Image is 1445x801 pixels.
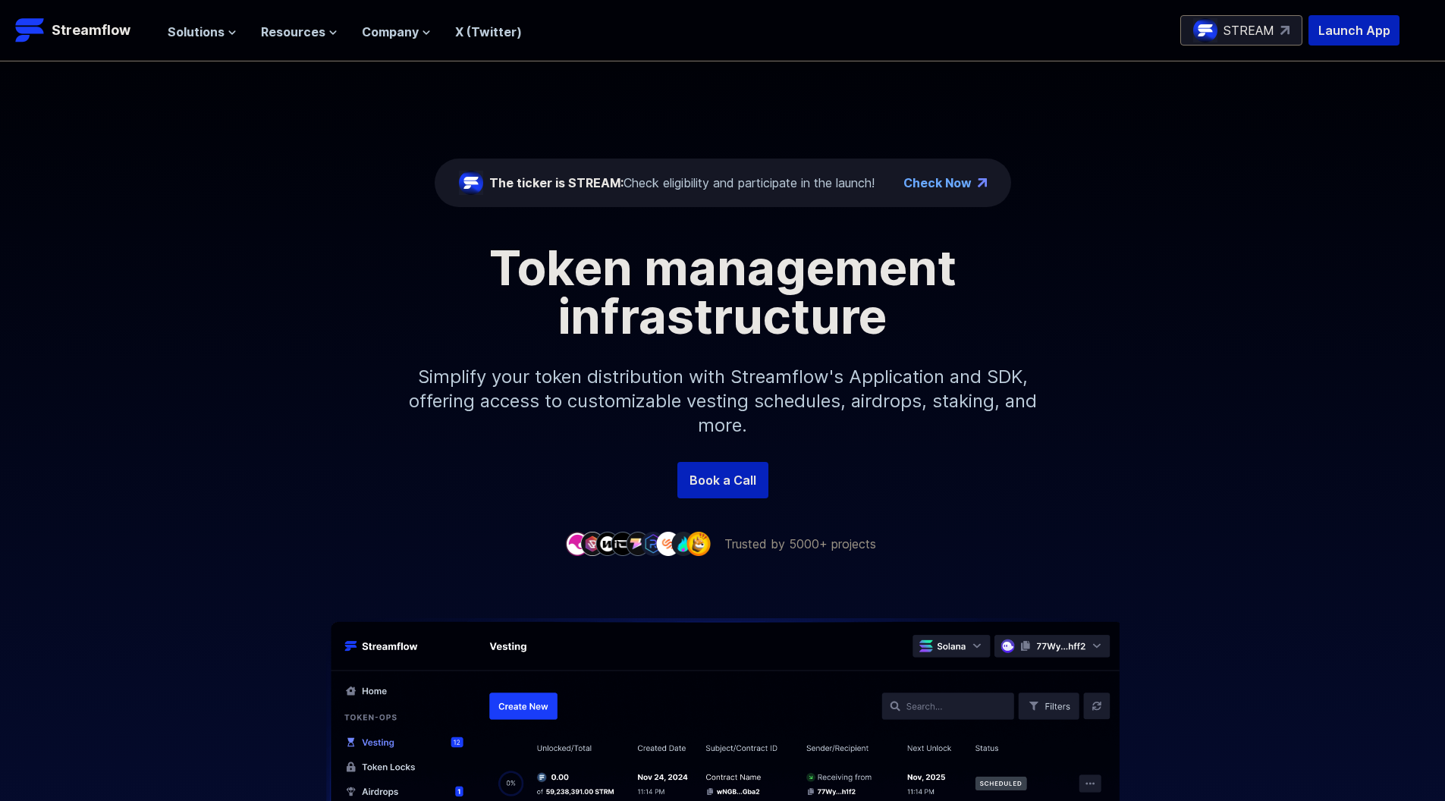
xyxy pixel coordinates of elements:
[459,171,483,195] img: streamflow-logo-circle.png
[397,341,1049,462] p: Simplify your token distribution with Streamflow's Application and SDK, offering access to custom...
[724,535,876,553] p: Trusted by 5000+ projects
[565,532,589,555] img: company-1
[656,532,680,555] img: company-7
[1308,15,1399,46] button: Launch App
[626,532,650,555] img: company-5
[903,174,972,192] a: Check Now
[1280,26,1290,35] img: top-right-arrow.svg
[382,243,1064,341] h1: Token management infrastructure
[362,23,431,41] button: Company
[362,23,419,41] span: Company
[686,532,711,555] img: company-9
[489,174,875,192] div: Check eligibility and participate in the launch!
[15,15,46,46] img: Streamflow Logo
[168,23,225,41] span: Solutions
[261,23,338,41] button: Resources
[52,20,130,41] p: Streamflow
[1193,18,1217,42] img: streamflow-logo-circle.png
[1180,15,1302,46] a: STREAM
[580,532,605,555] img: company-2
[978,178,987,187] img: top-right-arrow.png
[595,532,620,555] img: company-3
[1224,21,1274,39] p: STREAM
[168,23,237,41] button: Solutions
[677,462,768,498] a: Book a Call
[261,23,325,41] span: Resources
[489,175,624,190] span: The ticker is STREAM:
[641,532,665,555] img: company-6
[611,532,635,555] img: company-4
[671,532,696,555] img: company-8
[15,15,152,46] a: Streamflow
[455,24,522,39] a: X (Twitter)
